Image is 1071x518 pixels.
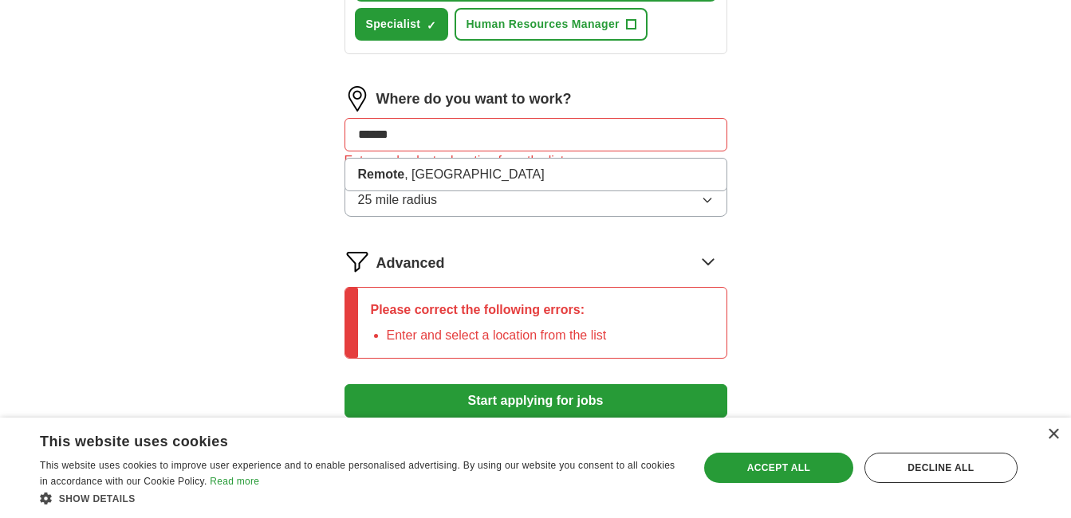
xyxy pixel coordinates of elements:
button: Human Resources Manager [455,8,647,41]
span: Human Resources Manager [466,16,619,33]
strong: Remote [358,167,405,181]
li: , [GEOGRAPHIC_DATA] [345,159,726,190]
span: 25 mile radius [358,190,438,210]
img: filter [345,249,370,274]
div: This website uses cookies [40,427,639,451]
img: location.png [345,86,370,112]
div: Show details [40,490,679,506]
p: Please correct the following errors: [371,300,607,320]
a: Read more, opens a new window [210,476,259,487]
li: Enter and select a location from the list [387,326,607,345]
button: Start applying for jobs [345,384,727,418]
span: Advanced [376,253,445,274]
button: 25 mile radius [345,183,727,217]
div: Close [1047,429,1059,441]
div: Enter and select a location from the list [345,151,727,171]
span: ✓ [427,19,436,32]
div: Decline all [864,453,1018,483]
span: Specialist [366,16,421,33]
span: Show details [59,493,136,504]
button: Specialist✓ [355,8,449,41]
div: Accept all [704,453,853,483]
span: This website uses cookies to improve user experience and to enable personalised advertising. By u... [40,460,675,487]
label: Where do you want to work? [376,88,572,110]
